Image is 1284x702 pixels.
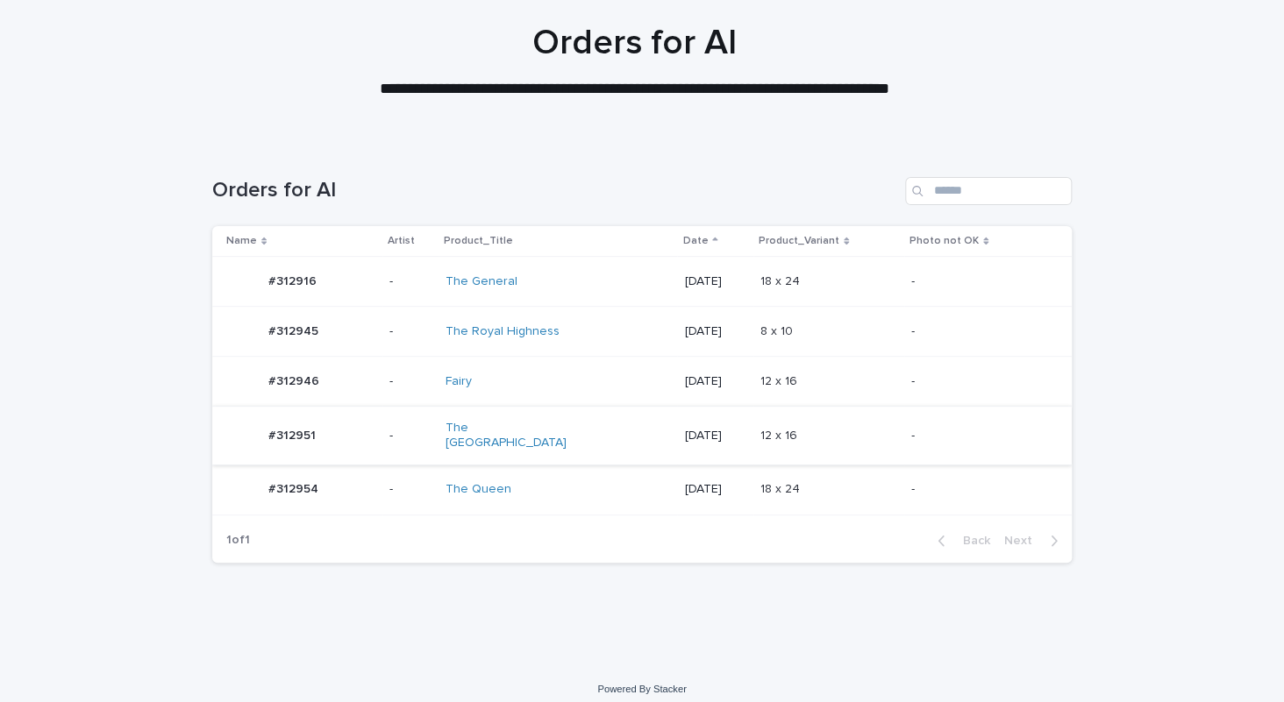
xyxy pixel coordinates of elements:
p: 18 x 24 [760,271,803,289]
span: Next [1004,535,1043,547]
p: - [389,374,432,389]
p: - [389,429,432,443]
p: #312954 [268,479,322,497]
p: 1 of 1 [212,519,264,562]
span: Back [952,535,990,547]
p: #312916 [268,271,320,289]
button: Next [997,533,1072,549]
a: Powered By Stacker [597,684,686,694]
p: [DATE] [684,374,745,389]
tr: #312951#312951 -The [GEOGRAPHIC_DATA] [DATE]12 x 1612 x 16 - [212,407,1072,465]
button: Back [924,533,997,549]
p: [DATE] [684,482,745,497]
h1: Orders for AI [205,22,1065,64]
p: Name [226,231,257,251]
p: - [911,274,1044,289]
p: [DATE] [684,274,745,289]
p: [DATE] [684,429,745,443]
tr: #312946#312946 -Fairy [DATE]12 x 1612 x 16 - [212,357,1072,407]
a: The [GEOGRAPHIC_DATA] [446,421,592,450]
input: Search [905,177,1072,205]
p: - [911,429,1044,443]
p: 12 x 16 [760,371,801,389]
p: Date [682,231,708,251]
p: Product_Title [444,231,513,251]
tr: #312945#312945 -The Royal Highness [DATE]8 x 108 x 10 - [212,307,1072,357]
p: - [911,374,1044,389]
p: 12 x 16 [760,425,801,443]
p: 8 x 10 [760,321,796,339]
tr: #312916#312916 -The General [DATE]18 x 2418 x 24 - [212,257,1072,307]
p: Artist [388,231,415,251]
p: 18 x 24 [760,479,803,497]
p: #312951 [268,425,319,443]
tr: #312954#312954 -The Queen [DATE]18 x 2418 x 24 - [212,464,1072,514]
p: - [911,324,1044,339]
a: The General [446,274,517,289]
p: Product_Variant [759,231,839,251]
p: #312945 [268,321,322,339]
a: The Royal Highness [446,324,560,339]
p: - [389,324,432,339]
p: [DATE] [684,324,745,339]
a: The Queen [446,482,511,497]
p: - [911,482,1044,497]
p: #312946 [268,371,323,389]
a: Fairy [446,374,472,389]
h1: Orders for AI [212,178,898,203]
p: - [389,274,432,289]
p: Photo not OK [909,231,979,251]
p: - [389,482,432,497]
